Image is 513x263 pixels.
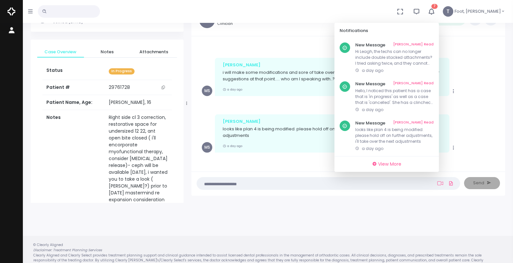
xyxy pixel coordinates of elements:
[355,127,434,144] p: looks like plan 4 is being modified. please hold off on further adjustments, i'll take over the n...
[105,80,172,95] td: 29761728
[223,118,441,125] div: [PERSON_NAME]
[355,49,434,66] p: Hi Leagh, the techs can no longer include double stacked attachments? I tried asking twice, and t...
[334,23,439,172] div: 7
[42,63,105,80] th: Status
[362,146,383,151] span: a day ago
[197,41,500,165] div: scrollable content
[455,8,501,15] span: Foot, [PERSON_NAME]
[362,107,383,112] span: a day ago
[33,248,102,253] em: Disclaimer: Treatment Planning Services
[105,95,172,110] td: [PERSON_NAME], 16
[431,4,438,9] span: 7
[105,110,172,207] td: Right side cl 3 correction, restorative space for undersized 12 22, ant open bite closed ( i'll e...
[223,144,242,148] small: a day ago
[223,62,441,68] div: [PERSON_NAME]
[378,161,401,167] span: View More
[8,5,15,18] img: Logo Horizontal
[334,39,439,78] a: New Message[PERSON_NAME] ReadHi Leagh, the techs can no longer include double stacked attachments...
[393,81,434,87] a: [PERSON_NAME] Read
[355,42,434,48] h6: New Message
[89,49,125,55] span: Notes
[31,5,184,203] div: scrollable content
[202,142,212,153] span: MS
[337,159,436,169] a: View More
[217,21,272,26] small: Clinician
[223,126,441,139] p: looks like plan 4 is being modified. please hold off on further adjustments, i'll take over the n...
[436,181,444,186] a: Add Loom Video
[42,49,79,55] span: Case Overview
[42,110,105,207] th: Notes
[443,6,453,17] span: T
[334,117,439,156] a: New Message[PERSON_NAME] Readlooks like plan 4 is being modified. please hold off on further adju...
[109,68,135,74] span: In Progress
[355,88,434,106] p: Hello, I noticed this patient has a case that is 'in progress' as well as a case that is 'cancell...
[334,77,439,117] a: New Message[PERSON_NAME] ReadHello, I noticed this patient has a case that is 'in progress' as we...
[340,28,426,33] h6: Notifications
[223,87,242,91] small: a day ago
[355,121,434,126] h6: New Message
[136,49,172,55] span: Attachments
[223,69,441,82] p: i will make some modifications and sore of take over the case and circle back with you if you hav...
[447,177,455,189] a: Add Files
[393,121,434,126] a: [PERSON_NAME] Read
[42,80,105,95] th: Patient #
[202,86,212,96] span: MS
[334,39,439,156] div: scrollable content
[393,42,434,48] a: [PERSON_NAME] Read
[42,95,105,110] th: Patient Name, Age:
[355,81,434,87] h6: New Message
[362,68,383,73] span: a day ago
